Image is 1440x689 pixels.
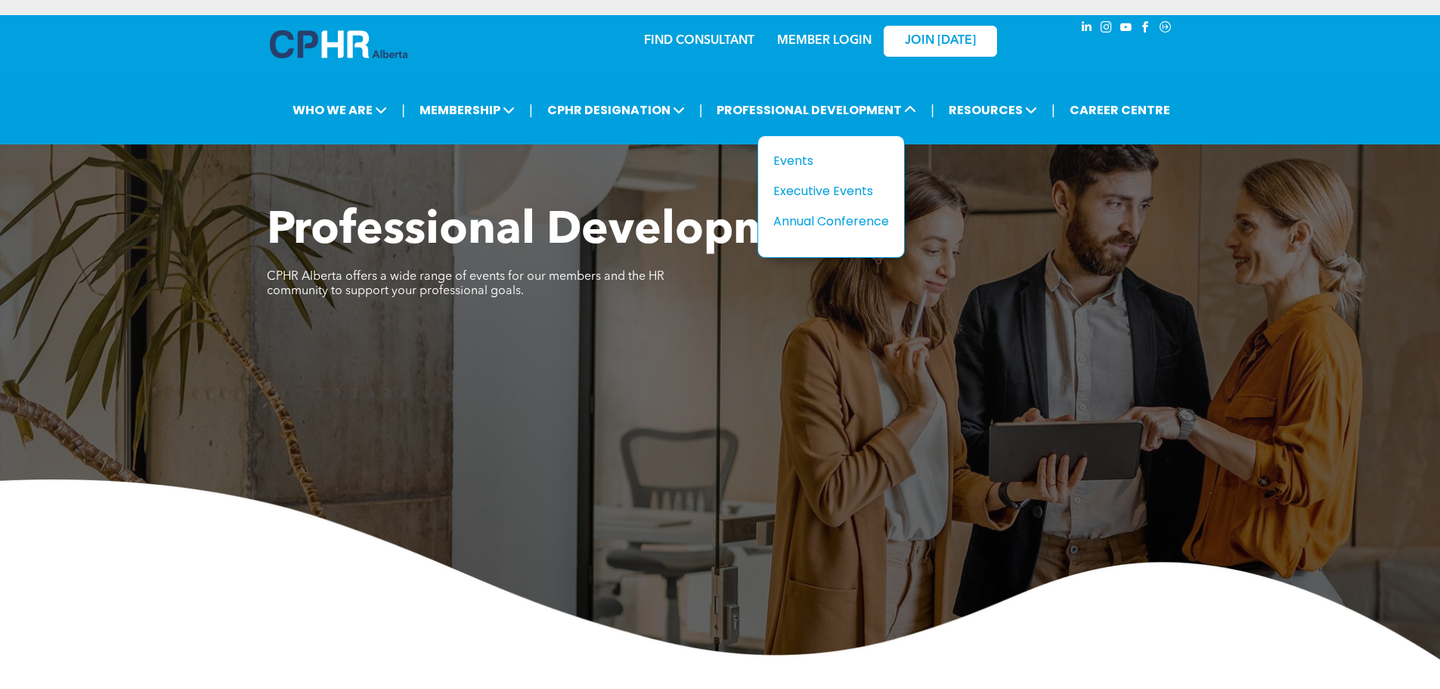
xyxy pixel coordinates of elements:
[905,34,976,48] span: JOIN [DATE]
[1118,19,1135,39] a: youtube
[270,30,407,58] img: A blue and white logo for cp alberta
[773,212,889,231] a: Annual Conference
[529,95,533,126] li: |
[267,271,664,297] span: CPHR Alberta offers a wide range of events for our members and the HR community to support your p...
[1138,19,1154,39] a: facebook
[931,95,934,126] li: |
[1079,19,1095,39] a: linkedin
[1157,19,1174,39] a: Social network
[773,151,889,170] a: Events
[773,212,878,231] div: Annual Conference
[267,209,847,254] span: Professional Development
[773,151,878,170] div: Events
[1065,96,1175,124] a: CAREER CENTRE
[773,182,889,200] a: Executive Events
[401,95,405,126] li: |
[288,96,392,124] span: WHO WE ARE
[699,95,703,126] li: |
[773,182,878,200] div: Executive Events
[543,96,689,124] span: CPHR DESIGNATION
[415,96,519,124] span: MEMBERSHIP
[712,96,921,124] span: PROFESSIONAL DEVELOPMENT
[1051,95,1055,126] li: |
[1098,19,1115,39] a: instagram
[884,26,997,57] a: JOIN [DATE]
[644,35,754,47] a: FIND CONSULTANT
[777,35,872,47] a: MEMBER LOGIN
[944,96,1042,124] span: RESOURCES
